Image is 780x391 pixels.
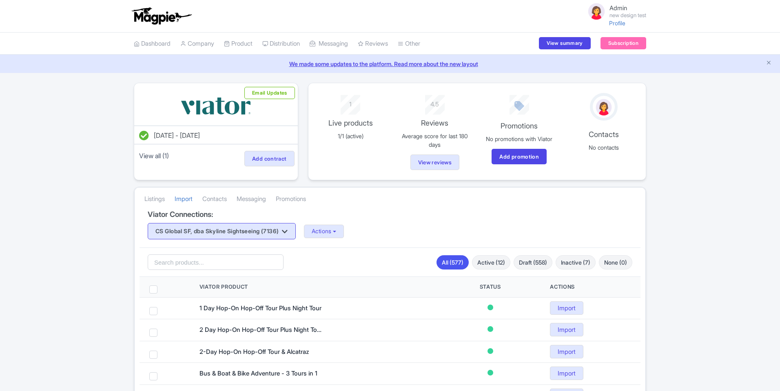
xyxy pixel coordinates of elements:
span: Active [487,326,493,332]
button: Actions [304,225,344,238]
p: Average score for last 180 days [397,132,472,149]
a: Distribution [262,33,300,55]
a: Reviews [358,33,388,55]
img: logo-ab69f6fb50320c5b225c76a69d11143b.png [130,7,193,25]
a: Import [550,301,583,315]
input: Search products... [148,254,284,270]
p: Reviews [397,117,472,128]
a: None (0) [599,255,632,270]
div: Bus & Boat & Bike Adventure - 3 Tours in 1 [199,369,322,378]
button: CS Global SF, dba Skyline Sightseeing (7136) [148,223,296,239]
a: Import [550,345,583,358]
a: View reviews [410,155,460,170]
p: No promotions with Viator [482,135,556,143]
span: [DATE] - [DATE] [154,131,200,139]
a: Active (12) [472,255,510,270]
div: 4.5 [397,95,472,109]
span: Admin [609,4,627,12]
small: new design test [609,13,646,18]
div: 2 Day Hop-On Hop-Off Tour Plus Night Tour [199,325,322,335]
a: Company [180,33,214,55]
a: Admin new design test [582,2,646,21]
div: 1 [313,95,388,109]
button: Email Updates [244,87,295,99]
a: All (577) [437,255,469,270]
a: Import [550,323,583,336]
a: We made some updates to the platform. Read more about the new layout [5,60,775,68]
a: Other [398,33,420,55]
a: Contacts [202,188,227,210]
a: Messaging [310,33,348,55]
div: 1 Day Hop-On Hop-Off Tour Plus Night Tour [199,304,322,313]
a: Listings [144,188,165,210]
a: Messaging [237,188,266,210]
div: 2-Day Hop-On Hop-Off Tour & Alcatraz [199,347,322,357]
a: Import [175,188,193,210]
a: View all (1) [137,150,171,161]
p: Live products [313,117,388,128]
a: Profile [609,20,625,27]
p: Contacts [566,129,641,140]
img: avatar_key_member-9c1dde93af8b07d7383eb8b5fb890c87.png [594,97,613,117]
a: Import [550,367,583,380]
a: Promotions [276,188,306,210]
span: Active [487,370,493,376]
button: Close announcement [766,59,772,68]
a: Inactive (7) [556,255,596,270]
a: Dashboard [134,33,171,55]
th: Actions [540,277,640,297]
a: Subscription [601,37,646,49]
th: Status [440,277,541,297]
a: View summary [539,37,590,49]
h4: Viator Connections: [148,210,632,219]
img: avatar_key_member-9c1dde93af8b07d7383eb8b5fb890c87.png [587,2,606,21]
a: Draft (558) [514,255,552,270]
a: Add promotion [492,149,547,164]
img: vbqrramwp3xkpi4ekcjz.svg [179,93,253,119]
p: 1/1 (active) [313,132,388,140]
a: Add contract [244,151,295,166]
th: Viator Product [190,277,440,297]
p: Promotions [482,120,556,131]
a: Product [224,33,253,55]
p: No contacts [566,143,641,152]
span: Active [487,305,493,310]
span: Active [487,348,493,354]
